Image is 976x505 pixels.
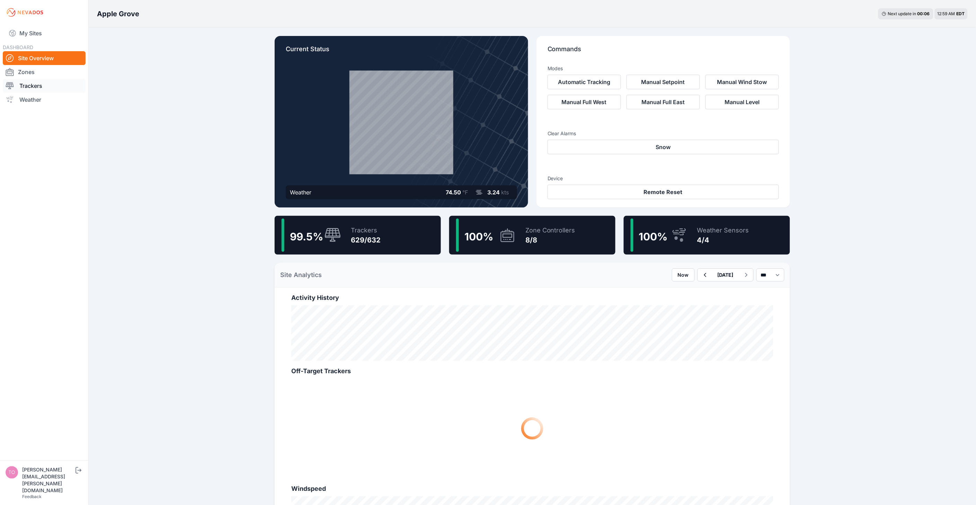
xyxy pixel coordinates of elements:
div: [PERSON_NAME][EMAIL_ADDRESS][PERSON_NAME][DOMAIN_NAME] [22,466,74,494]
h3: Clear Alarms [548,130,779,137]
a: 100%Weather Sensors4/4 [624,216,790,255]
div: Zone Controllers [525,226,575,235]
button: Manual Full East [627,95,700,109]
span: 3.24 [487,189,500,196]
span: 74.50 [446,189,461,196]
button: Manual Setpoint [627,75,700,89]
div: Weather Sensors [697,226,749,235]
button: Manual Full West [548,95,621,109]
a: My Sites [3,25,86,42]
h2: Windspeed [291,484,773,494]
button: Automatic Tracking [548,75,621,89]
div: 4/4 [697,235,749,245]
a: 100%Zone Controllers8/8 [449,216,615,255]
h3: Modes [548,65,563,72]
button: [DATE] [712,269,739,281]
span: EDT [957,11,965,16]
button: Remote Reset [548,185,779,199]
h2: Site Analytics [280,270,322,280]
button: Snow [548,140,779,154]
a: Weather [3,93,86,107]
img: Nevados [6,7,44,18]
h2: Activity History [291,293,773,303]
h3: Device [548,175,779,182]
span: 100 % [639,230,668,243]
div: Weather [290,188,311,196]
h3: Apple Grove [97,9,139,19]
span: Next update in [888,11,916,16]
span: 12:59 AM [938,11,955,16]
h2: Off-Target Trackers [291,366,773,376]
p: Commands [548,44,779,59]
button: Now [672,268,695,282]
a: Feedback [22,494,42,499]
button: Manual Level [706,95,779,109]
div: 00 : 06 [917,11,930,17]
span: DASHBOARD [3,44,33,50]
div: 8/8 [525,235,575,245]
span: °F [462,189,468,196]
a: 99.5%Trackers629/632 [275,216,441,255]
span: kts [501,189,509,196]
span: 100 % [464,230,493,243]
div: 629/632 [351,235,381,245]
a: Zones [3,65,86,79]
a: Trackers [3,79,86,93]
img: tomasz.barcz@energix-group.com [6,466,18,479]
div: Trackers [351,226,381,235]
a: Site Overview [3,51,86,65]
nav: Breadcrumb [97,5,139,23]
p: Current Status [286,44,517,59]
span: 99.5 % [290,230,323,243]
button: Manual Wind Stow [706,75,779,89]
